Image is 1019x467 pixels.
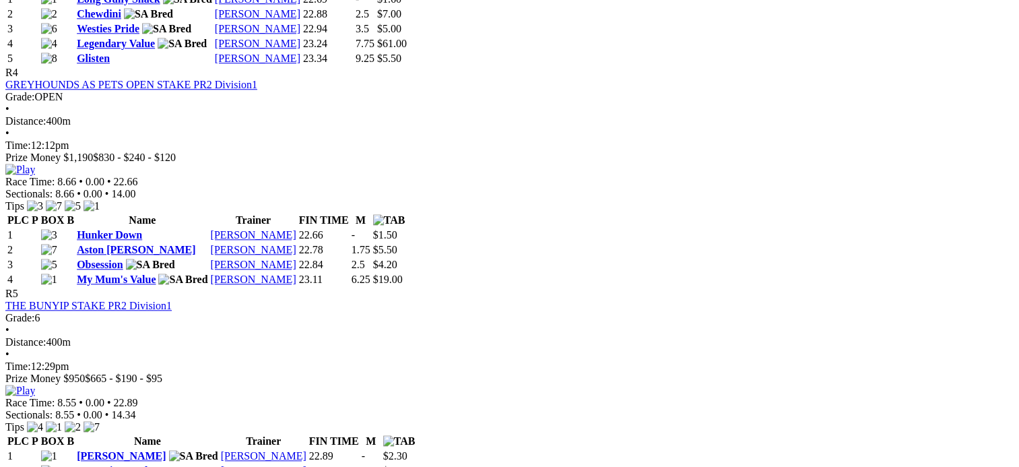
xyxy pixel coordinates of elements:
[41,435,65,447] span: BOX
[114,176,138,187] span: 22.66
[373,214,405,226] img: TAB
[308,435,360,448] th: FIN TIME
[41,244,57,256] img: 7
[41,23,57,35] img: 6
[356,53,374,64] text: 9.25
[86,176,104,187] span: 0.00
[7,22,39,36] td: 3
[5,91,1014,103] div: OPEN
[377,8,401,20] span: $7.00
[373,259,397,270] span: $4.20
[41,450,57,462] img: 1
[302,7,354,21] td: 22.88
[41,214,65,226] span: BOX
[76,214,208,227] th: Name
[5,324,9,336] span: •
[356,23,369,34] text: 3.5
[77,53,110,64] a: Glisten
[215,8,300,20] a: [PERSON_NAME]
[215,38,300,49] a: [PERSON_NAME]
[220,435,307,448] th: Trainer
[298,228,350,242] td: 22.66
[352,259,365,270] text: 2.5
[27,200,43,212] img: 3
[5,312,1014,324] div: 6
[41,53,57,65] img: 8
[5,288,18,299] span: R5
[41,259,57,271] img: 5
[352,229,355,241] text: -
[7,243,39,257] td: 2
[373,229,397,241] span: $1.50
[210,214,297,227] th: Trainer
[7,52,39,65] td: 5
[5,79,257,90] a: GREYHOUNDS AS PETS OPEN STAKE PR2 Division1
[65,200,81,212] img: 5
[32,214,38,226] span: P
[5,103,9,115] span: •
[5,385,35,397] img: Play
[5,67,18,78] span: R4
[5,200,24,212] span: Tips
[27,421,43,433] img: 4
[107,397,111,408] span: •
[84,200,100,212] img: 1
[79,397,83,408] span: •
[5,361,1014,373] div: 12:29pm
[77,450,166,462] a: [PERSON_NAME]
[352,274,370,285] text: 6.25
[377,23,401,34] span: $5.00
[46,200,62,212] img: 7
[362,450,365,462] text: -
[5,139,1014,152] div: 12:12pm
[5,164,35,176] img: Play
[84,421,100,433] img: 7
[76,435,219,448] th: Name
[114,397,138,408] span: 22.89
[5,300,172,311] a: THE BUNYIP STAKE PR2 Division1
[124,8,173,20] img: SA Bred
[5,409,53,421] span: Sectionals:
[32,435,38,447] span: P
[46,421,62,433] img: 1
[302,37,354,51] td: 23.24
[126,259,175,271] img: SA Bred
[77,244,195,255] a: Aston [PERSON_NAME]
[377,53,401,64] span: $5.50
[7,435,29,447] span: PLC
[215,23,300,34] a: [PERSON_NAME]
[7,214,29,226] span: PLC
[5,139,31,151] span: Time:
[111,188,135,199] span: 14.00
[373,244,397,255] span: $5.50
[383,435,416,447] img: TAB
[356,8,369,20] text: 2.5
[7,273,39,286] td: 4
[41,274,57,286] img: 1
[111,409,135,421] span: 14.34
[211,244,296,255] a: [PERSON_NAME]
[67,214,74,226] span: B
[55,188,74,199] span: 8.66
[298,214,350,227] th: FIN TIME
[7,258,39,272] td: 3
[351,214,371,227] th: M
[105,409,109,421] span: •
[77,23,139,34] a: Westies Pride
[5,312,35,323] span: Grade:
[79,176,83,187] span: •
[5,397,55,408] span: Race Time:
[5,348,9,360] span: •
[77,188,81,199] span: •
[211,274,296,285] a: [PERSON_NAME]
[158,38,207,50] img: SA Bred
[361,435,381,448] th: M
[57,397,76,408] span: 8.55
[158,274,207,286] img: SA Bred
[93,152,176,163] span: $830 - $240 - $120
[302,52,354,65] td: 23.34
[373,274,403,285] span: $19.00
[105,188,109,199] span: •
[5,127,9,139] span: •
[5,361,31,372] span: Time:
